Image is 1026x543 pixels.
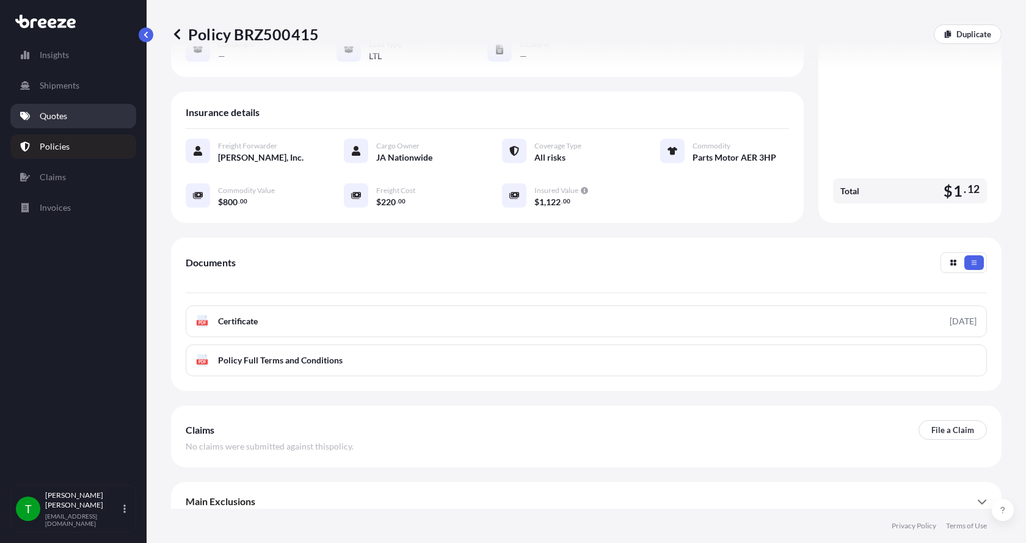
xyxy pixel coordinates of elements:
[693,151,776,164] span: Parts Motor AER 3HP
[40,171,66,183] p: Claims
[967,186,980,193] span: 12
[953,183,962,199] span: 1
[546,198,561,206] span: 122
[892,521,936,531] a: Privacy Policy
[376,186,415,195] span: Freight Cost
[198,360,206,364] text: PDF
[25,503,32,515] span: T
[238,199,239,203] span: .
[40,140,70,153] p: Policies
[218,198,223,206] span: $
[931,424,974,436] p: File a Claim
[171,24,319,44] p: Policy BRZ500415
[10,165,136,189] a: Claims
[218,141,277,151] span: Freight Forwarder
[376,141,420,151] span: Cargo Owner
[544,198,546,206] span: ,
[45,512,121,527] p: [EMAIL_ADDRESS][DOMAIN_NAME]
[186,106,260,118] span: Insurance details
[934,24,1002,44] a: Duplicate
[10,104,136,128] a: Quotes
[10,73,136,98] a: Shipments
[376,151,432,164] span: JA Nationwide
[956,28,991,40] p: Duplicate
[186,344,987,376] a: PDFPolicy Full Terms and Conditions
[40,110,67,122] p: Quotes
[964,186,966,193] span: .
[381,198,396,206] span: 220
[186,257,236,269] span: Documents
[563,199,570,203] span: 00
[946,521,987,531] a: Terms of Use
[534,141,581,151] span: Coverage Type
[10,134,136,159] a: Policies
[40,202,71,214] p: Invoices
[534,186,578,195] span: Insured Value
[198,321,206,325] text: PDF
[10,43,136,67] a: Insights
[40,79,79,92] p: Shipments
[223,198,238,206] span: 800
[534,151,566,164] span: All risks
[376,198,381,206] span: $
[398,199,406,203] span: 00
[561,199,562,203] span: .
[944,183,953,199] span: $
[218,315,258,327] span: Certificate
[186,440,354,453] span: No claims were submitted against this policy .
[534,198,539,206] span: $
[919,420,987,440] a: File a Claim
[950,315,977,327] div: [DATE]
[539,198,544,206] span: 1
[10,195,136,220] a: Invoices
[40,49,69,61] p: Insights
[218,186,275,195] span: Commodity Value
[218,151,304,164] span: [PERSON_NAME], Inc.
[186,487,987,516] div: Main Exclusions
[240,199,247,203] span: 00
[186,495,255,508] span: Main Exclusions
[218,354,343,366] span: Policy Full Terms and Conditions
[45,490,121,510] p: [PERSON_NAME] [PERSON_NAME]
[840,185,859,197] span: Total
[186,424,214,436] span: Claims
[693,141,730,151] span: Commodity
[186,305,987,337] a: PDFCertificate[DATE]
[396,199,398,203] span: .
